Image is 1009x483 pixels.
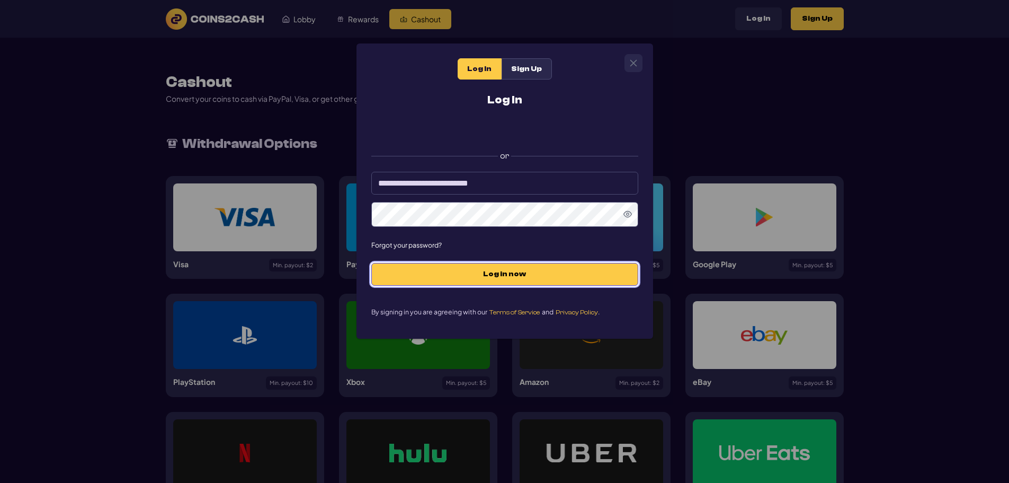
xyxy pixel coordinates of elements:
span: Forgot your password? [371,242,638,248]
svg: Show Password [623,210,632,218]
span: Terms of Service [489,309,540,316]
iframe: Sign in with Google Button [394,119,616,143]
span: Sign Up [511,65,542,74]
div: Log In [458,58,502,80]
button: Log in now [371,263,638,286]
div: Sign Up [502,58,552,80]
span: Log in now [382,270,627,279]
h2: Log In [371,94,638,106]
button: Close [625,55,642,72]
p: By signing in you are agreeing with our and . [371,307,638,317]
label: or [371,142,638,164]
span: Privacy Policy [556,309,598,316]
span: Log In [467,65,492,74]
